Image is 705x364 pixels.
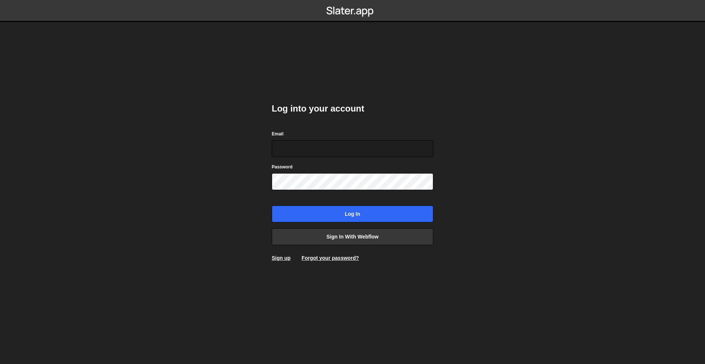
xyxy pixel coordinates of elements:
[272,130,283,138] label: Email
[301,255,359,261] a: Forgot your password?
[272,163,293,171] label: Password
[272,255,290,261] a: Sign up
[272,228,433,245] a: Sign in with Webflow
[272,103,433,114] h2: Log into your account
[272,205,433,222] input: Log in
